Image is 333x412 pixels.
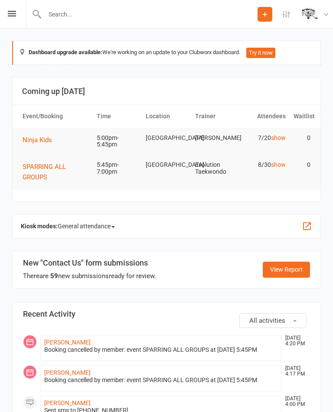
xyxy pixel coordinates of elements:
th: Attendees [240,105,290,127]
div: We're working on an update to your Clubworx dashboard. [12,41,321,65]
a: [PERSON_NAME] [44,399,91,406]
strong: Dashboard upgrade available: [29,49,102,55]
a: show [271,161,286,168]
th: Waitlist [290,105,314,127]
img: thumb_image1604702925.png [301,6,318,23]
td: 5:00pm-5:45pm [93,128,142,155]
div: There are new submissions ready for review. [23,271,156,281]
th: Location [142,105,191,127]
td: 0 [290,128,314,148]
button: SPARRING ALL GROUPS [23,162,89,182]
th: Trainer [191,105,241,127]
time: [DATE] 4:20 PM [281,335,310,347]
strong: 59 [50,272,58,280]
td: 7/20 [240,128,290,148]
a: View Report [263,262,310,277]
h3: New "Contact Us" form submissions [23,259,156,267]
h3: Recent Activity [23,310,310,318]
span: General attendance [58,219,115,233]
h3: Coming up [DATE] [22,87,311,96]
td: [GEOGRAPHIC_DATA] [142,128,191,148]
a: [PERSON_NAME] [44,339,91,346]
td: 8/30 [240,155,290,175]
th: Event/Booking [19,105,93,127]
button: Try it now [246,48,275,58]
span: All activities [249,317,285,324]
div: Booking cancelled by member: event SPARRING ALL GROUPS at [DATE] 5:45PM [44,346,277,354]
div: Booking cancelled by member: event SPARRING ALL GROUPS at [DATE] 5:45PM [44,376,277,384]
a: show [271,134,286,141]
td: 0 [290,155,314,175]
td: 5:45pm-7:00pm [93,155,142,182]
strong: Kiosk modes: [21,223,58,230]
th: Time [93,105,142,127]
td: [PERSON_NAME] [191,128,241,148]
span: Ninja Kids [23,136,52,144]
span: SPARRING ALL GROUPS [23,163,66,181]
td: [GEOGRAPHIC_DATA] [142,155,191,175]
time: [DATE] 4:00 PM [281,396,310,407]
button: All activities [239,313,307,328]
td: Evolution Taekwondo [191,155,241,182]
time: [DATE] 4:17 PM [281,366,310,377]
button: Ninja Kids [23,135,58,145]
a: [PERSON_NAME] [44,369,91,376]
input: Search... [42,8,258,20]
